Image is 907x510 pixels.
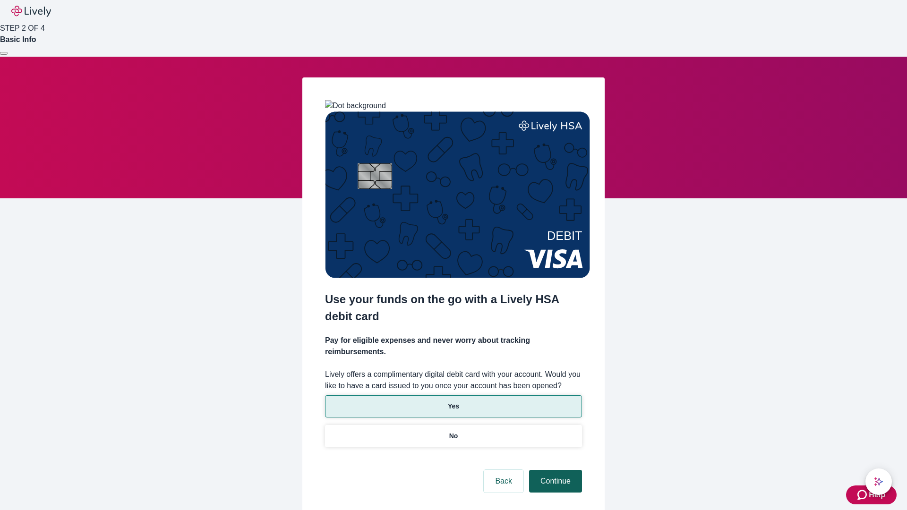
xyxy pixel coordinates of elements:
p: Yes [448,401,459,411]
svg: Lively AI Assistant [874,477,883,486]
h2: Use your funds on the go with a Lively HSA debit card [325,291,582,325]
button: chat [865,468,892,495]
button: Continue [529,470,582,493]
button: Back [484,470,523,493]
p: No [449,431,458,441]
label: Lively offers a complimentary digital debit card with your account. Would you like to have a card... [325,369,582,391]
img: Debit card [325,111,590,278]
button: Zendesk support iconHelp [846,485,897,504]
img: Lively [11,6,51,17]
button: Yes [325,395,582,417]
button: No [325,425,582,447]
img: Dot background [325,100,386,111]
span: Help [869,489,885,501]
h4: Pay for eligible expenses and never worry about tracking reimbursements. [325,335,582,357]
svg: Zendesk support icon [857,489,869,501]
